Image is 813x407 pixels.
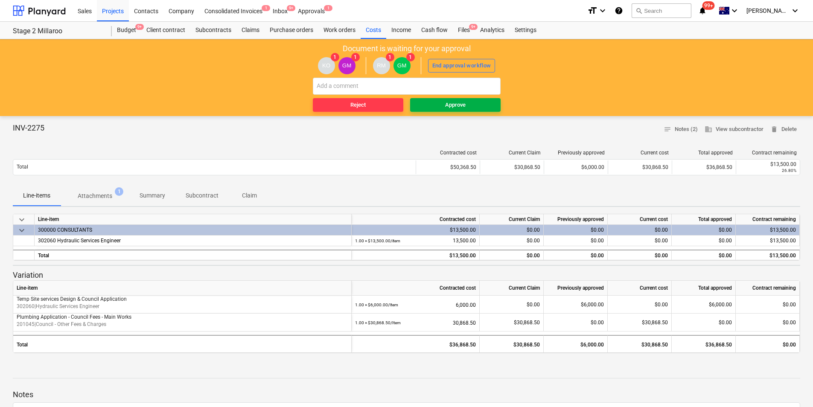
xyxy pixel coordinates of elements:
[702,1,715,10] span: 99+
[324,5,332,11] span: 1
[141,22,190,39] a: Client contract
[236,22,265,39] a: Claims
[13,27,102,36] div: Stage 2 Millaroo
[13,123,44,133] p: INV-2275
[386,22,416,39] a: Income
[23,191,50,200] p: Line-items
[313,98,403,112] button: Reject
[445,100,466,110] div: Approve
[587,6,597,16] i: format_size
[672,160,736,174] div: $36,868.50
[672,296,736,314] div: $6,000.00
[239,191,259,200] p: Claim
[186,191,219,200] p: Subcontract
[729,6,740,16] i: keyboard_arrow_down
[318,22,361,39] a: Work orders
[35,250,352,260] div: Total
[355,302,398,307] small: 1.00 × $6,000.00 / Item
[705,125,712,133] span: business
[608,160,672,174] div: $30,868.50
[767,123,800,136] button: Delete
[480,250,544,260] div: $0.00
[393,57,411,74] div: Geoff Morley
[770,125,778,133] span: delete
[406,53,415,61] span: 1
[475,22,510,39] a: Analytics
[544,335,608,353] div: $6,000.00
[35,214,352,225] div: Line-item
[17,215,27,225] span: keyboard_arrow_down
[544,235,608,246] div: $0.00
[736,214,800,225] div: Contract remaining
[135,24,144,30] span: 9+
[331,53,339,61] span: 1
[544,314,608,331] div: $0.00
[612,150,669,156] div: Current cost
[352,335,480,353] div: $36,868.50
[597,6,608,16] i: keyboard_arrow_down
[13,335,352,353] div: Total
[608,314,672,331] div: $30,868.50
[544,296,608,314] div: $6,000.00
[140,191,165,200] p: Summary
[265,22,318,39] a: Purchase orders
[355,314,476,332] div: 30,868.50
[608,281,672,296] div: Current cost
[361,22,386,39] a: Costs
[608,235,672,246] div: $0.00
[355,238,400,243] small: 1.00 × $13,500.00 / item
[352,214,480,225] div: Contracted cost
[510,22,542,39] div: Settings
[480,225,544,235] div: $0.00
[664,125,671,133] span: notes
[480,214,544,225] div: Current Claim
[342,62,351,69] span: GM
[544,225,608,235] div: $0.00
[112,22,141,39] a: Budget9+
[664,125,698,134] span: Notes (2)
[608,214,672,225] div: Current cost
[17,225,27,235] span: keyboard_arrow_down
[410,98,501,112] button: Approve
[416,22,453,39] a: Cash flow
[672,335,736,353] div: $36,868.50
[397,62,406,69] span: GM
[736,225,800,235] div: $13,500.00
[632,3,691,18] button: Search
[352,250,480,260] div: $13,500.00
[350,100,366,110] div: Reject
[719,238,732,244] span: $0.00
[17,296,348,303] p: Temp Site services Design & Council Application
[287,5,295,11] span: 9+
[377,62,386,69] span: RM
[480,281,544,296] div: Current Claim
[548,150,605,156] div: Previously approved
[544,250,608,260] div: $0.00
[672,225,736,235] div: $0.00
[355,235,476,246] div: 13,500.00
[17,303,348,310] p: 302060 | Hydraulic Services Engineer
[469,24,478,30] span: 9+
[373,57,390,74] div: Rowan MacDonald
[480,335,544,353] div: $30,868.50
[190,22,236,39] a: Subcontracts
[739,296,796,314] div: $0.00
[672,281,736,296] div: Total approved
[484,150,541,156] div: Current Claim
[112,22,141,39] div: Budget
[740,150,797,156] div: Contract remaining
[746,7,789,14] span: [PERSON_NAME]
[343,44,471,54] p: Document is waiting for your approval
[318,57,335,74] div: Kalin Olive
[262,5,270,11] span: 1
[672,250,736,260] div: $0.00
[739,235,796,246] div: $13,500.00
[701,123,767,136] button: View subcontractor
